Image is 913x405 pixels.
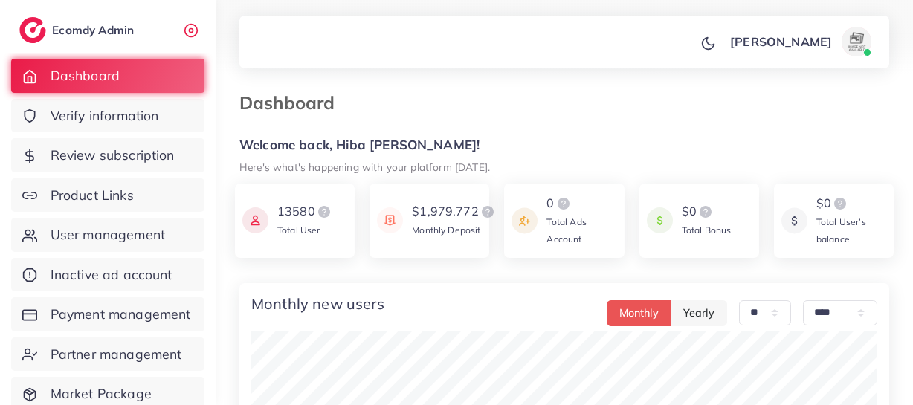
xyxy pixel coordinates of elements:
a: Dashboard [11,59,204,93]
a: [PERSON_NAME]avatar [722,27,877,56]
span: Monthly Deposit [412,224,480,236]
span: Review subscription [51,146,175,165]
img: icon payment [647,203,673,238]
img: icon payment [512,195,538,247]
img: logo [831,195,849,213]
span: Total User’s balance [816,216,866,244]
img: icon payment [781,195,807,247]
img: logo [479,203,497,221]
img: avatar [842,27,871,56]
a: Review subscription [11,138,204,172]
button: Yearly [671,300,727,326]
img: logo [697,203,714,221]
span: Total Ads Account [546,216,586,244]
a: Inactive ad account [11,258,204,292]
img: logo [315,203,333,221]
span: Total User [277,224,320,236]
button: Monthly [607,300,671,326]
h3: Dashboard [239,92,346,114]
a: Verify information [11,99,204,133]
a: User management [11,218,204,252]
div: $1,979.772 [412,203,497,221]
div: 13580 [277,203,333,221]
img: logo [19,17,46,43]
span: Payment management [51,305,191,324]
a: Product Links [11,178,204,213]
h4: Monthly new users [251,295,384,313]
span: Dashboard [51,66,120,85]
a: Payment management [11,297,204,331]
span: Inactive ad account [51,265,172,285]
div: 0 [546,195,616,213]
span: Product Links [51,186,134,205]
img: logo [555,195,572,213]
p: [PERSON_NAME] [730,33,832,51]
small: Here's what's happening with your platform [DATE]. [239,161,490,173]
span: Partner management [51,345,182,364]
h2: Ecomdy Admin [52,23,138,37]
img: icon payment [377,203,403,238]
a: Partner management [11,337,204,372]
a: logoEcomdy Admin [19,17,138,43]
div: $0 [682,203,732,221]
span: Verify information [51,106,159,126]
img: icon payment [242,203,268,238]
span: Total Bonus [682,224,732,236]
span: Market Package [51,384,152,404]
h5: Welcome back, Hiba [PERSON_NAME]! [239,137,889,153]
span: User management [51,225,165,244]
div: $0 [816,195,886,213]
